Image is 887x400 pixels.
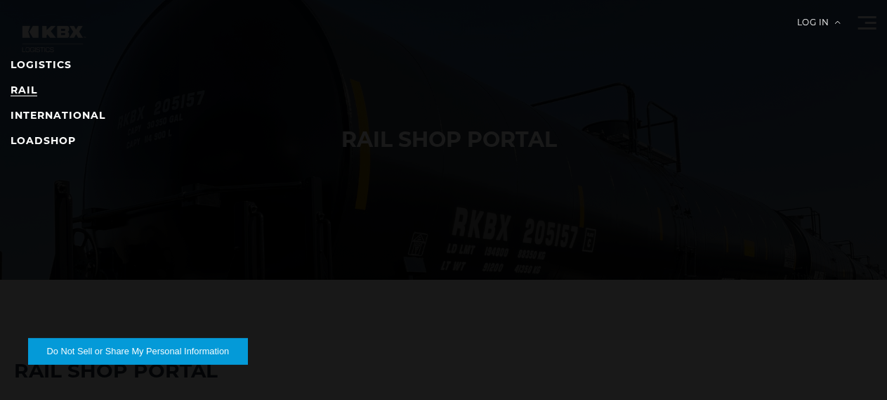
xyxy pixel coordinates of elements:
a: LOGISTICS [11,58,72,71]
a: RAIL [11,84,37,96]
a: LOADSHOP [11,134,76,147]
img: arrow [835,21,841,24]
div: Log in [797,18,841,37]
a: INTERNATIONAL [11,109,105,122]
button: Do Not Sell or Share My Personal Information [28,338,248,365]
